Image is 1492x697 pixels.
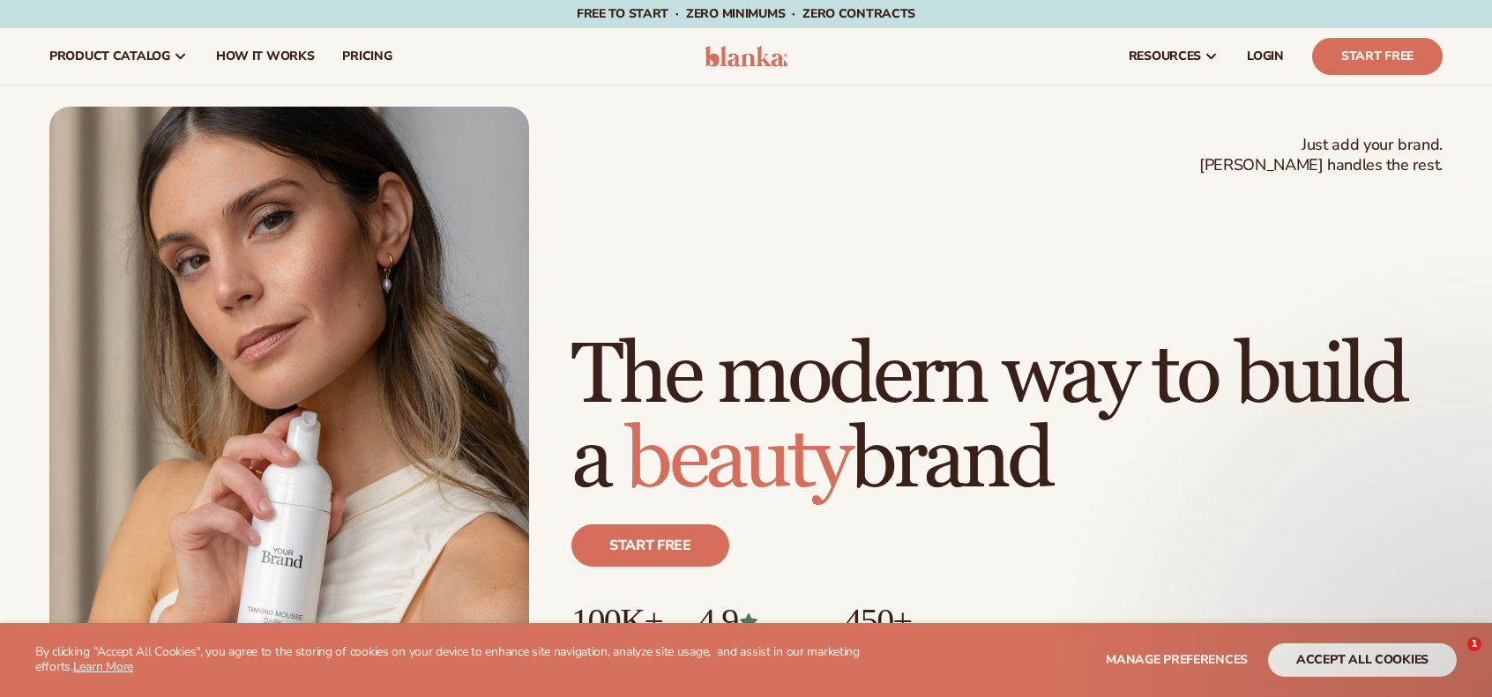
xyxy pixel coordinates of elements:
[625,409,849,512] span: beauty
[342,49,392,63] span: pricing
[1467,637,1481,651] span: 1
[577,5,915,22] span: Free to start · ZERO minimums · ZERO contracts
[1129,49,1201,63] span: resources
[705,46,788,67] img: logo
[1106,643,1248,677] button: Manage preferences
[571,524,729,567] a: Start free
[202,28,329,85] a: How It Works
[35,645,874,675] p: By clicking "Accept All Cookies", you agree to the storing of cookies on your device to enhance s...
[1431,637,1473,679] iframe: Intercom live chat
[1115,28,1233,85] a: resources
[1106,651,1248,668] span: Manage preferences
[216,49,315,63] span: How It Works
[571,334,1443,503] h1: The modern way to build a brand
[698,602,809,641] p: 4.9
[1268,643,1457,677] button: accept all cookies
[844,602,977,641] p: 450+
[1312,38,1443,75] a: Start Free
[49,49,170,63] span: product catalog
[1233,28,1298,85] a: LOGIN
[35,28,202,85] a: product catalog
[73,658,133,675] a: Learn More
[571,602,662,641] p: 100K+
[1247,49,1284,63] span: LOGIN
[328,28,406,85] a: pricing
[1199,135,1443,176] span: Just add your brand. [PERSON_NAME] handles the rest.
